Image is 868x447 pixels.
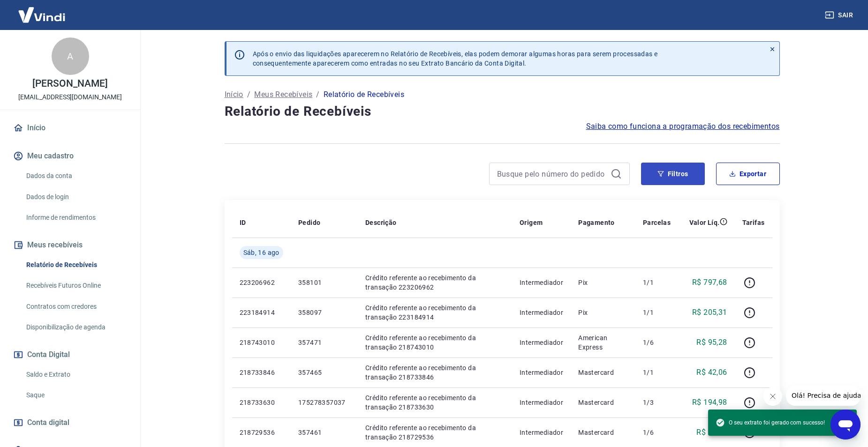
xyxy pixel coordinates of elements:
p: 223184914 [240,308,283,317]
img: Vindi [11,0,72,29]
a: Conta digital [11,412,129,433]
button: Conta Digital [11,344,129,365]
p: Mastercard [578,398,628,407]
input: Busque pelo número do pedido [497,167,607,181]
p: Origem [520,218,543,227]
p: Crédito referente ao recebimento da transação 223184914 [365,303,505,322]
p: Pix [578,278,628,287]
p: Pagamento [578,218,615,227]
button: Filtros [641,163,705,185]
a: Recebíveis Futuros Online [23,276,129,295]
p: Relatório de Recebíveis [324,89,404,100]
p: Intermediador [520,308,563,317]
span: O seu extrato foi gerado com sucesso! [716,418,825,427]
p: R$ 205,31 [692,307,727,318]
p: 218743010 [240,338,283,347]
div: A [52,37,89,75]
a: Informe de rendimentos [23,208,129,227]
p: Crédito referente ao recebimento da transação 218733630 [365,393,505,412]
p: / [316,89,319,100]
p: Mastercard [578,368,628,377]
p: 218733630 [240,398,283,407]
p: Crédito referente ao recebimento da transação 218733846 [365,363,505,382]
p: 1/6 [643,338,671,347]
iframe: Mensagem da empresa [786,385,860,406]
p: [EMAIL_ADDRESS][DOMAIN_NAME] [18,92,122,102]
p: R$ 797,68 [692,277,727,288]
p: Intermediador [520,398,563,407]
a: Contratos com credores [23,297,129,316]
a: Início [11,118,129,138]
iframe: Fechar mensagem [763,387,782,406]
p: 1/6 [643,428,671,437]
p: Valor Líq. [689,218,720,227]
p: [PERSON_NAME] [32,79,107,89]
button: Sair [823,7,857,24]
a: Dados de login [23,187,129,207]
p: 358101 [298,278,350,287]
a: Início [225,89,243,100]
p: 357465 [298,368,350,377]
button: Exportar [716,163,780,185]
a: Saiba como funciona a programação dos recebimentos [586,121,780,132]
p: Mastercard [578,428,628,437]
p: ID [240,218,246,227]
p: / [247,89,250,100]
p: 175278357037 [298,398,350,407]
p: Pix [578,308,628,317]
p: Descrição [365,218,397,227]
p: R$ 98,17 [696,427,727,438]
p: Após o envio das liquidações aparecerem no Relatório de Recebíveis, elas podem demorar algumas ho... [253,49,658,68]
a: Meus Recebíveis [254,89,312,100]
p: 218729536 [240,428,283,437]
span: Conta digital [27,416,69,429]
p: R$ 95,28 [696,337,727,348]
p: Crédito referente ao recebimento da transação 218743010 [365,333,505,352]
p: Intermediador [520,428,563,437]
h4: Relatório de Recebíveis [225,102,780,121]
a: Saque [23,386,129,405]
p: 223206962 [240,278,283,287]
span: Sáb, 16 ago [243,248,279,257]
p: 357461 [298,428,350,437]
a: Relatório de Recebíveis [23,255,129,275]
p: 218733846 [240,368,283,377]
p: Crédito referente ao recebimento da transação 218729536 [365,423,505,442]
p: 1/3 [643,398,671,407]
p: R$ 194,98 [692,397,727,408]
button: Meus recebíveis [11,235,129,255]
p: Intermediador [520,368,563,377]
iframe: Botão para abrir a janela de mensagens [830,410,860,440]
p: Tarifas [742,218,765,227]
p: American Express [578,333,628,352]
p: R$ 42,06 [696,367,727,378]
p: 1/1 [643,308,671,317]
p: Intermediador [520,278,563,287]
button: Meu cadastro [11,146,129,166]
span: Olá! Precisa de ajuda? [6,7,79,14]
p: 358097 [298,308,350,317]
a: Dados da conta [23,166,129,186]
p: Intermediador [520,338,563,347]
p: 1/1 [643,368,671,377]
a: Disponibilização de agenda [23,318,129,337]
p: Pedido [298,218,320,227]
a: Saldo e Extrato [23,365,129,384]
p: Crédito referente ao recebimento da transação 223206962 [365,273,505,292]
p: 357471 [298,338,350,347]
p: 1/1 [643,278,671,287]
p: Parcelas [643,218,671,227]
